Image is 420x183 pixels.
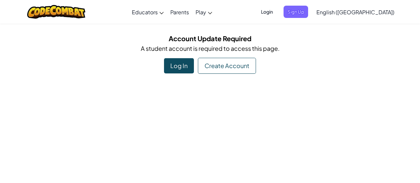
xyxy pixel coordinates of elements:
[132,9,158,16] span: Educators
[313,3,398,21] a: English ([GEOGRAPHIC_DATA])
[21,44,399,53] p: A student account is required to access this page.
[27,5,85,19] img: CodeCombat logo
[21,33,399,44] h5: Account Update Required
[167,3,192,21] a: Parents
[128,3,167,21] a: Educators
[164,58,194,73] div: Log In
[284,6,308,18] button: Sign Up
[316,9,394,16] span: English ([GEOGRAPHIC_DATA])
[192,3,215,21] a: Play
[257,6,277,18] button: Login
[198,58,256,74] div: Create Account
[196,9,206,16] span: Play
